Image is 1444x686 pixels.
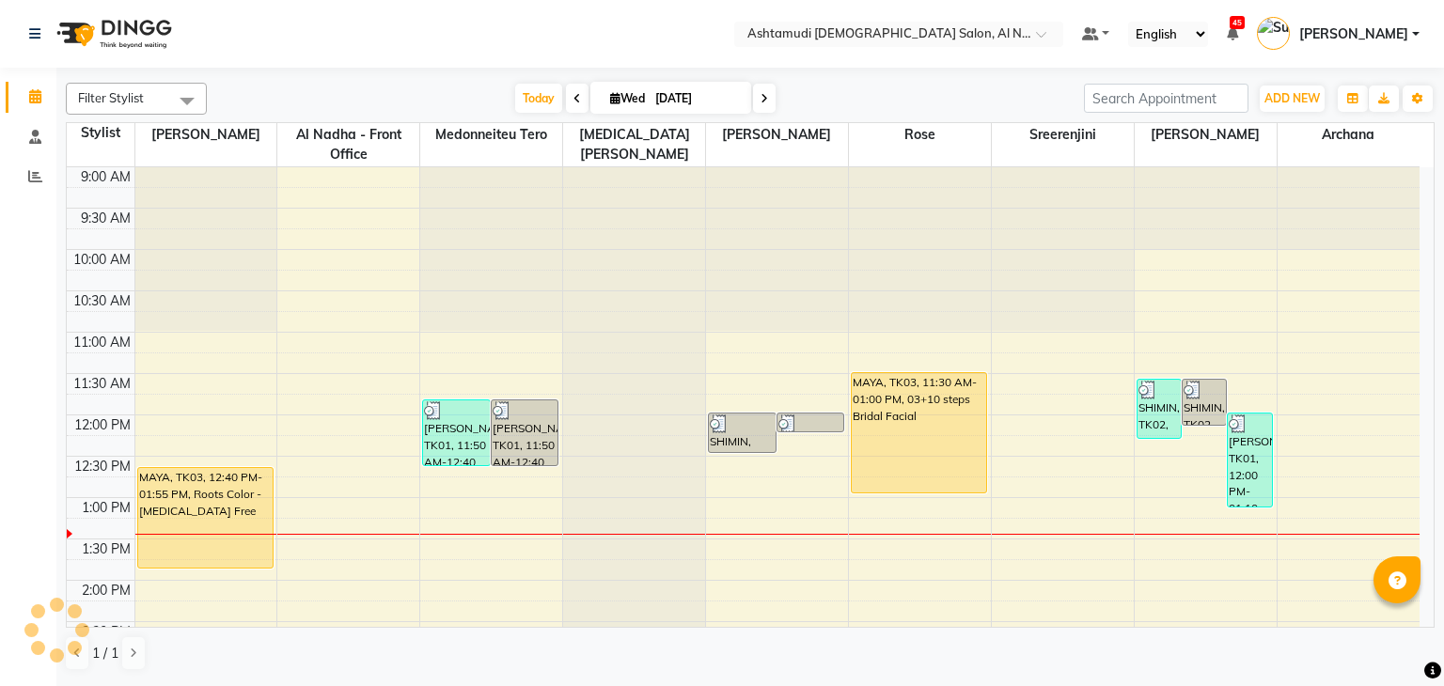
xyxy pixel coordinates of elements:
span: Sreerenjini [992,123,1134,147]
img: logo [48,8,177,60]
div: 9:00 AM [77,167,134,187]
div: Stylist [67,123,134,143]
input: 2025-09-03 [650,85,744,113]
div: 2:30 PM [78,622,134,642]
div: [PERSON_NAME], TK01, 11:50 AM-12:40 PM, Weaves, Curls, Ceramic iron Styling Medium [492,400,558,465]
iframe: chat widget [1365,611,1425,667]
img: Suparna [1257,17,1290,50]
span: 1 / 1 [92,644,118,663]
div: 12:00 PM [71,415,134,435]
span: 45 [1230,16,1245,29]
span: Archana [1278,123,1420,147]
div: [PERSON_NAME], TK01, 11:50 AM-12:40 PM, Wash & Blow Dry - Medium hair [423,400,490,465]
span: ADD NEW [1264,91,1320,105]
div: MAYA, TK03, 12:40 PM-01:55 PM, Roots Color - [MEDICAL_DATA] Free [138,468,273,568]
span: [PERSON_NAME] [706,123,848,147]
div: SHIMIN, TK02, 11:35 AM-12:10 PM, Clean Up [1183,380,1226,425]
span: [PERSON_NAME] [1135,123,1277,147]
div: 10:30 AM [70,291,134,311]
div: 12:30 PM [71,457,134,476]
span: [MEDICAL_DATA][PERSON_NAME] [563,123,705,166]
span: Today [515,84,562,113]
a: 45 [1227,25,1238,42]
div: 9:30 AM [77,209,134,228]
span: [PERSON_NAME] [135,123,277,147]
div: 1:00 PM [78,498,134,518]
span: Rose [849,123,991,147]
div: [PERSON_NAME], TK01, 12:00 PM-01:10 PM, Saree Draping [1228,413,1271,507]
div: SHIMIN, TK02, 12:00 PM-12:30 PM, Gel Polish Only [709,413,776,452]
div: MAYA, TK03, 11:30 AM-01:00 PM, 03+10 steps Bridal Facial [852,373,986,492]
div: 11:30 AM [70,374,134,394]
span: Filter Stylist [78,90,144,105]
span: Wed [605,91,650,105]
span: Al Nadha - Front Office [277,123,419,166]
div: SHIMIN, TK02, 12:00 PM-12:15 PM, Gel polish Removal [777,413,844,431]
input: Search Appointment [1084,84,1248,113]
div: 10:00 AM [70,250,134,270]
button: ADD NEW [1260,86,1325,112]
div: 11:00 AM [70,333,134,352]
div: 2:00 PM [78,581,134,600]
div: SHIMIN, TK02, 11:35 AM-12:20 PM, Pearl Facial [1138,380,1181,438]
span: [PERSON_NAME] [1299,24,1408,44]
div: 1:30 PM [78,539,134,559]
span: Medonneiteu Tero [420,123,562,147]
